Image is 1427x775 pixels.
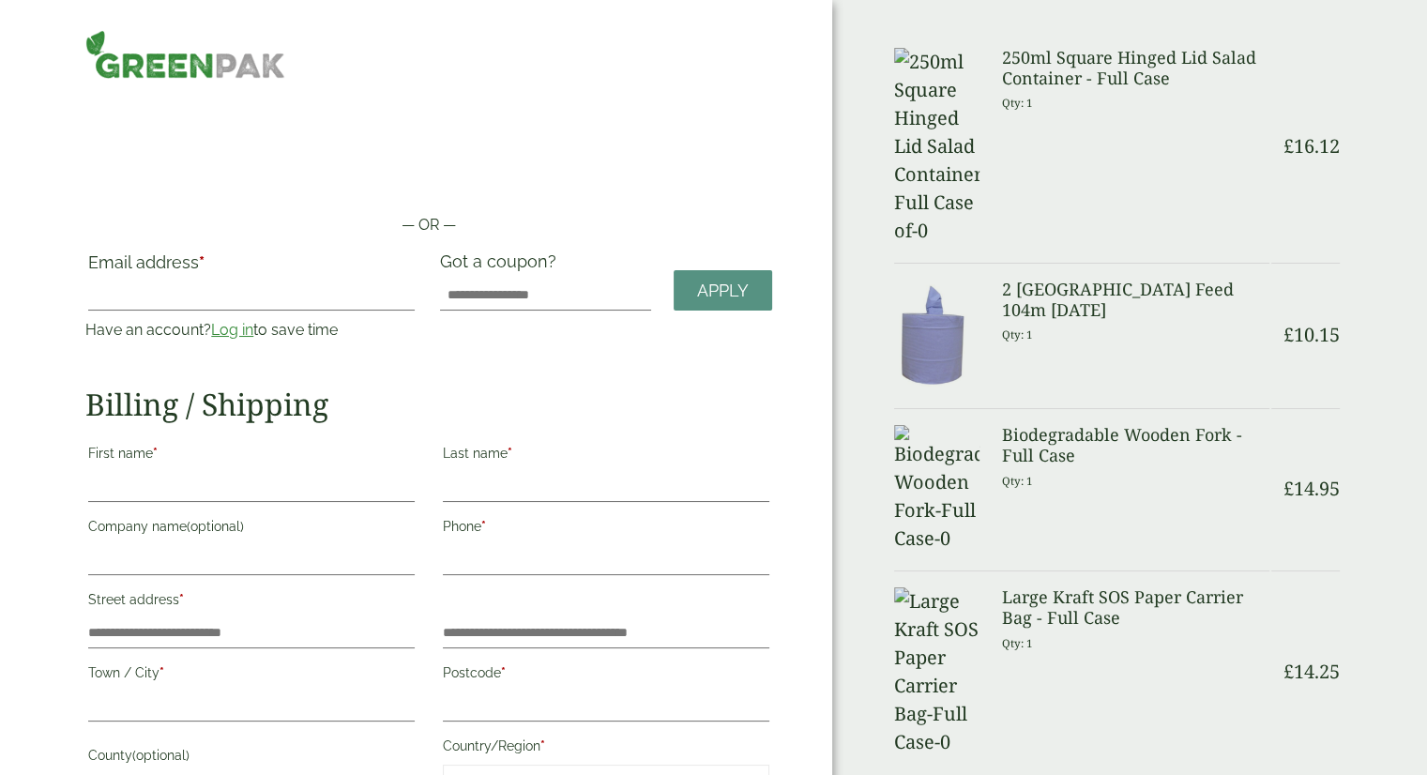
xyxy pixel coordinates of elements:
small: Qty: 1 [1002,327,1033,342]
abbr: required [501,665,506,680]
label: Email address [88,254,415,281]
label: Got a coupon? [440,251,564,281]
span: £ [1283,322,1294,347]
h3: Large Kraft SOS Paper Carrier Bag - Full Case [1002,587,1269,628]
label: Street address [88,586,415,618]
label: First name [88,440,415,472]
span: (optional) [132,748,190,763]
bdi: 14.25 [1283,659,1340,684]
bdi: 10.15 [1283,322,1340,347]
label: Postcode [443,660,769,691]
abbr: required [179,592,184,607]
img: Large Kraft SOS Paper Carrier Bag-Full Case-0 [894,587,979,756]
p: Have an account? to save time [85,319,417,342]
label: Town / City [88,660,415,691]
span: £ [1283,133,1294,159]
img: GreenPak Supplies [85,30,284,79]
span: Apply [697,281,749,301]
img: 250ml Square Hinged Lid Salad Container-Full Case of-0 [894,48,979,245]
small: Qty: 1 [1002,96,1033,110]
abbr: required [153,446,158,461]
h3: 2 [GEOGRAPHIC_DATA] Feed 104m [DATE] [1002,280,1269,320]
a: Apply [674,270,772,311]
abbr: required [199,252,205,272]
span: £ [1283,476,1294,501]
bdi: 16.12 [1283,133,1340,159]
h3: 250ml Square Hinged Lid Salad Container - Full Case [1002,48,1269,88]
p: — OR — [85,214,772,236]
abbr: required [159,665,164,680]
h2: Billing / Shipping [85,387,772,422]
label: Last name [443,440,769,472]
bdi: 14.95 [1283,476,1340,501]
iframe: Secure payment button frame [85,154,772,191]
a: Log in [211,321,253,339]
label: Country/Region [443,733,769,765]
label: Company name [88,513,415,545]
span: (optional) [187,519,244,534]
abbr: required [540,738,545,753]
h3: Biodegradable Wooden Fork - Full Case [1002,425,1269,465]
label: Phone [443,513,769,545]
span: £ [1283,659,1294,684]
abbr: required [481,519,486,534]
label: County [88,742,415,774]
img: Biodegradable Wooden Fork-Full Case-0 [894,425,979,553]
small: Qty: 1 [1002,474,1033,488]
small: Qty: 1 [1002,636,1033,650]
abbr: required [508,446,512,461]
